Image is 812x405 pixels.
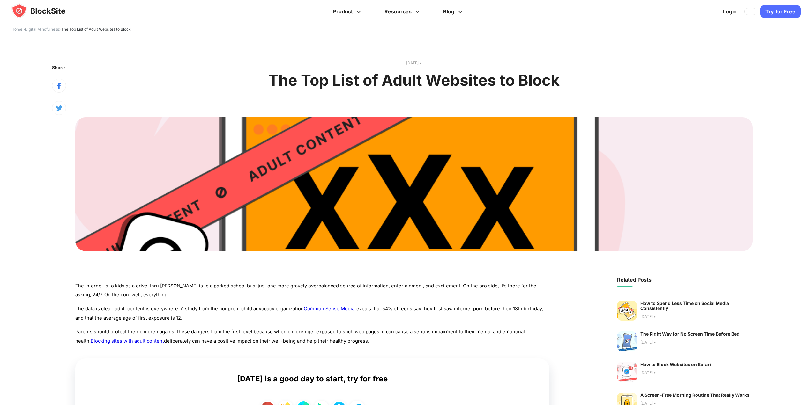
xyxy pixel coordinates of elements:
a: Blocking sites with adult content [91,338,164,344]
a: How to Spend Less Time on Social Media Consistently [DATE] • [617,301,753,321]
text: [DATE] • [75,60,753,66]
text: [DATE] • [640,314,753,320]
a: Try for Free [760,5,801,18]
text: A Screen-Free Morning Routine That Really Works [640,393,749,398]
text: The Right Way for No Screen Time Before Bed [640,331,740,336]
p: Parents should protect their children against these dangers from the first level because when chi... [75,327,549,346]
span: > > [11,27,131,32]
text: How to Block Websites on Safari [640,362,711,367]
img: The Top List of Adult Websites to Block [75,117,753,251]
text: [DATE] • [640,370,711,376]
p: The data is clear: adult content is everywhere. A study from the nonprofit child advocacy organiz... [75,304,549,323]
a: Common Sense Media [304,306,354,312]
div: [DATE] is a good day to start, try for free [229,374,395,384]
h1: The Top List of Adult Websites to Block [268,71,560,89]
a: Digital Mindfulness [25,27,59,32]
p: The internet is to kids as a drive-thru [PERSON_NAME] is to a parked school bus: just one more gr... [75,281,549,300]
text: Related Posts [617,277,753,283]
span: The Top List of Adult Websites to Block [61,27,131,32]
img: blocksite-icon.5d769676.svg [11,3,78,18]
a: The Right Way for No Screen Time Before Bed [DATE] • [617,331,753,351]
a: How to Block Websites on Safari [DATE] • [617,362,753,382]
text: Share [52,65,65,70]
text: [DATE] • [640,339,740,345]
text: How to Spend Less Time on Social Media Consistently [640,301,753,311]
a: Home [11,27,22,32]
a: Login [719,4,741,19]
